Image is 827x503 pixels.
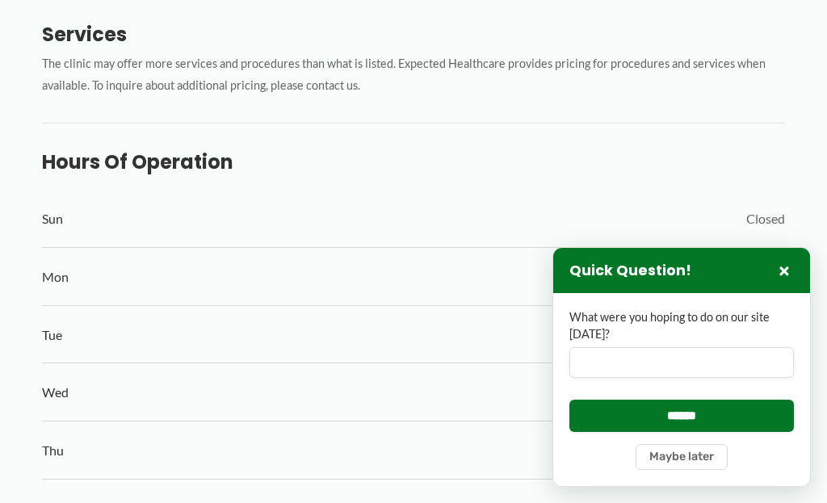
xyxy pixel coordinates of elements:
[569,262,691,280] h3: Quick Question!
[42,22,785,47] h3: Services
[42,438,64,463] span: Thu
[42,380,69,404] span: Wed
[569,309,794,342] label: What were you hoping to do on our site [DATE]?
[42,149,785,174] h3: Hours of Operation
[636,444,728,470] button: Maybe later
[42,53,785,97] p: The clinic may offer more services and procedures than what is listed. Expected Healthcare provid...
[42,207,63,231] span: Sun
[746,207,785,231] span: Closed
[42,265,69,289] span: Mon
[42,323,62,347] span: Tue
[775,261,794,280] button: Close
